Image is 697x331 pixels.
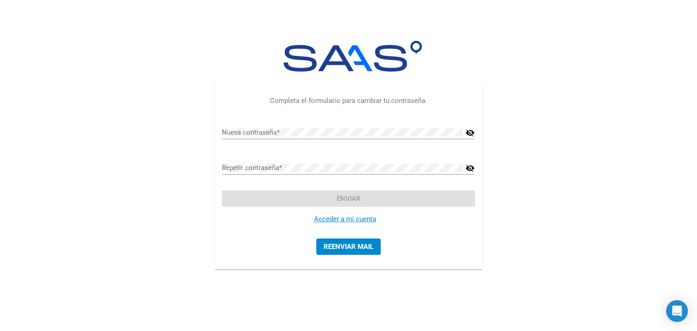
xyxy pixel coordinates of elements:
[222,96,475,106] p: Completa el formulario para cambiar tu contraseña.
[324,243,373,251] span: Reenviar mail
[466,163,475,174] mat-icon: visibility_off
[666,300,688,322] div: Open Intercom Messenger
[337,195,361,203] span: Enviar
[316,239,381,255] button: Reenviar mail
[466,127,475,138] mat-icon: visibility_off
[222,190,475,207] button: Enviar
[314,215,376,223] a: Acceder a mi cuenta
